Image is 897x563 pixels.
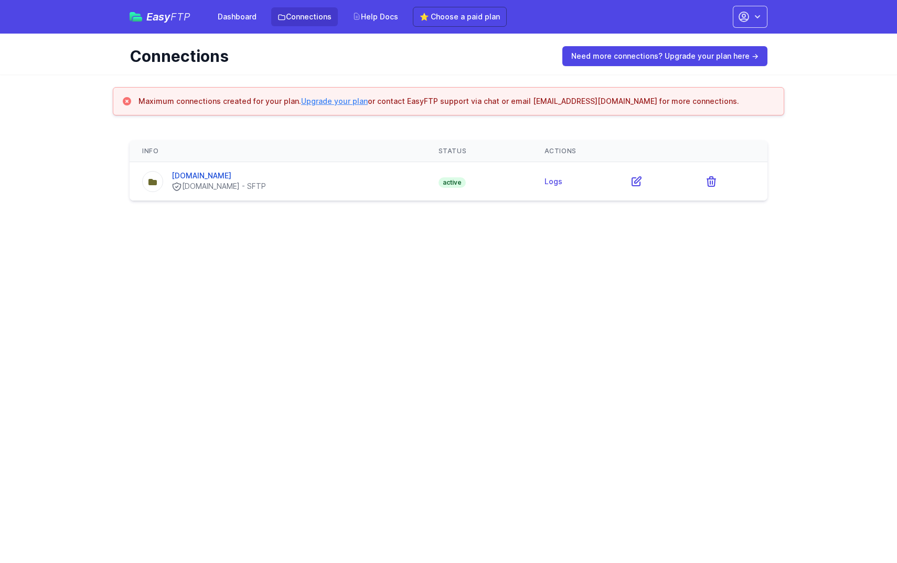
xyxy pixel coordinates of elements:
a: [DOMAIN_NAME] [172,171,231,180]
a: Dashboard [211,7,263,26]
span: FTP [170,10,190,23]
h3: Maximum connections created for your plan. or contact EasyFTP support via chat or email [EMAIL_AD... [138,96,739,107]
div: [DOMAIN_NAME] - SFTP [172,181,266,192]
a: Connections [271,7,338,26]
span: active [439,177,466,188]
span: Easy [146,12,190,22]
img: easyftp_logo.png [130,12,142,22]
a: ⭐ Choose a paid plan [413,7,507,27]
a: Upgrade your plan [301,97,368,105]
a: Logs [544,177,562,186]
th: Status [426,141,532,162]
th: Info [130,141,426,162]
a: EasyFTP [130,12,190,22]
h1: Connections [130,47,548,66]
th: Actions [532,141,767,162]
a: Help Docs [346,7,404,26]
a: Need more connections? Upgrade your plan here → [562,46,767,66]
